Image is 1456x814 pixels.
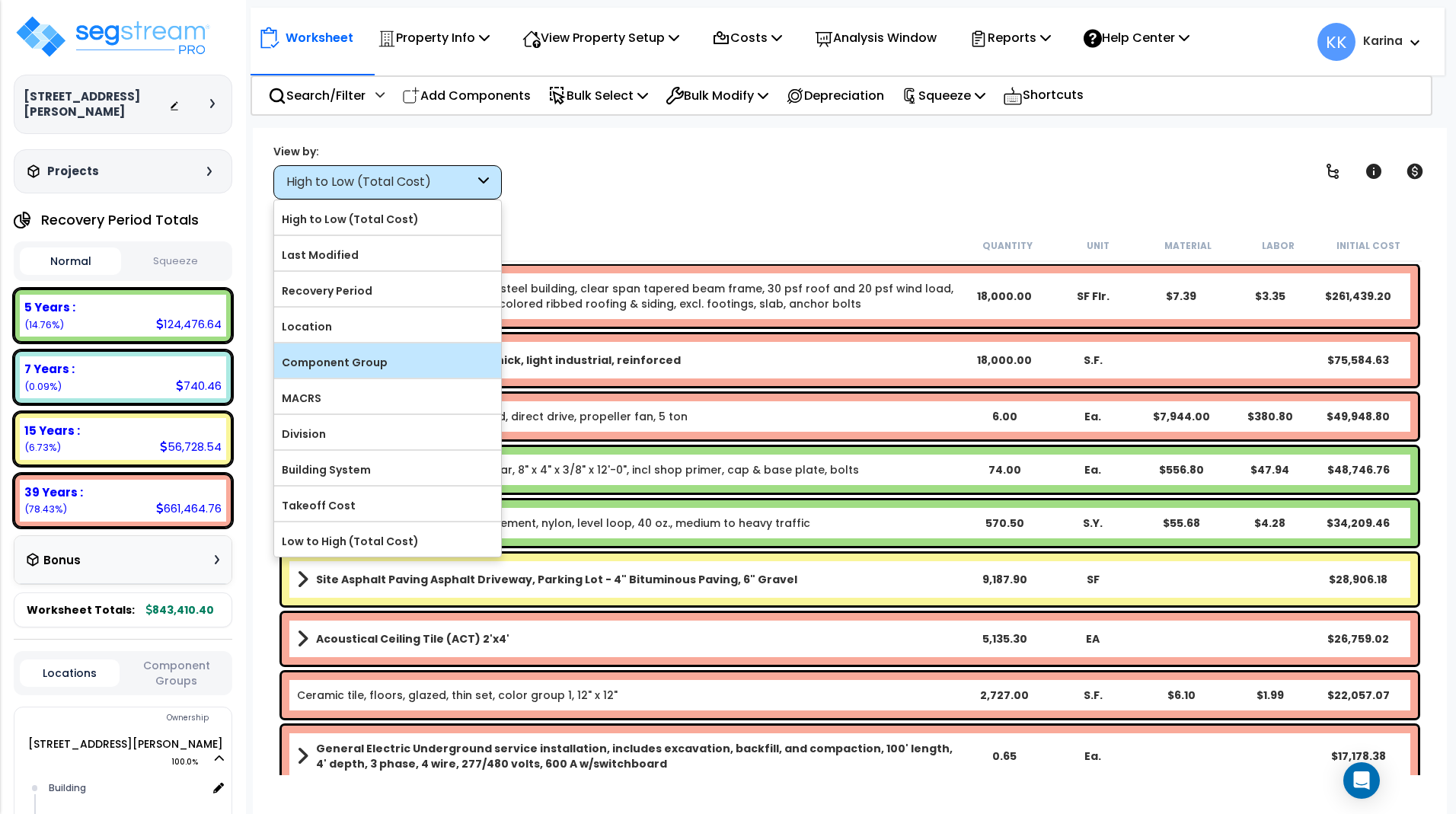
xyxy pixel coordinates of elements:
div: $28,906.18 [1314,572,1402,587]
small: Unit [1087,240,1110,252]
p: Depreciation [786,85,884,106]
button: Squeeze [125,248,226,275]
p: Worksheet [286,27,353,48]
div: 74.00 [960,462,1049,477]
div: $1.99 [1225,688,1314,703]
a: Assembly Title [297,569,960,590]
div: $261,439.20 [1314,289,1402,304]
div: $47.94 [1225,462,1314,477]
h3: Projects [47,164,99,179]
label: Building System [274,458,501,481]
label: Recovery Period [274,279,501,302]
div: 5,135.30 [960,631,1049,646]
div: Depreciation [777,78,892,113]
span: Worksheet Totals: [27,602,135,618]
div: $7.39 [1137,289,1225,304]
div: 18,000.00 [960,353,1049,368]
p: Search/Filter [268,85,366,106]
b: Acoustical Ceiling Tile (ACT) 2'x4' [316,631,509,646]
div: SF [1049,572,1137,587]
small: 78.42738956028998% [24,503,67,516]
p: Analysis Window [815,27,937,48]
a: Individual Item [297,281,960,311]
div: $26,759.02 [1314,631,1402,646]
button: Component Groups [127,657,226,689]
div: $380.80 [1225,409,1314,424]
h4: Recovery Period Totals [41,212,199,228]
p: Add Components [402,85,531,106]
label: Division [274,423,501,445]
div: 56,728.54 [160,439,222,455]
b: Karina [1363,33,1403,49]
a: Individual Item [297,516,810,531]
a: Assembly Title [297,741,960,771]
label: Last Modified [274,244,501,267]
div: View by: [273,144,502,159]
h3: Bonus [43,554,81,567]
label: MACRS [274,387,501,410]
small: Quantity [982,240,1033,252]
small: 0.0877935581538952% [24,380,62,393]
label: High to Low (Total Cost) [274,208,501,231]
div: 570.50 [960,516,1049,531]
div: $48,746.76 [1314,462,1402,477]
small: Labor [1262,240,1295,252]
div: EA [1049,631,1137,646]
img: logo_pro_r.png [14,14,212,59]
b: 15 Years : [24,423,80,439]
div: Ea. [1049,462,1137,477]
a: [STREET_ADDRESS][PERSON_NAME] 100.0% [28,736,223,752]
div: Add Components [394,78,539,113]
div: Ea. [1049,749,1137,764]
div: 124,476.64 [156,316,222,332]
div: S.F. [1049,688,1137,703]
b: 7 Years : [24,361,75,377]
p: Help Center [1084,27,1189,48]
p: Bulk Modify [666,85,768,106]
p: Property Info [378,27,490,48]
b: Bldg CC Slab Slab on grade, 5" thick, light industrial, reinforced [316,353,681,368]
p: Shortcuts [1003,85,1084,107]
b: Site Asphalt Paving Asphalt Driveway, Parking Lot - 4" Bituminous Paving, 6" Gravel [316,572,797,587]
a: Assembly Title [297,350,960,371]
p: Bulk Select [548,85,648,106]
div: $7,944.00 [1137,409,1225,424]
button: Locations [20,659,120,687]
b: 843,410.40 [146,602,214,618]
div: $34,209.46 [1314,516,1402,531]
div: S.Y. [1049,516,1137,531]
small: Material [1164,240,1212,252]
div: $75,584.63 [1314,353,1402,368]
div: Ownership [45,709,231,727]
div: S.F. [1049,353,1137,368]
div: Shortcuts [995,77,1092,114]
div: $55.68 [1137,516,1225,531]
div: Open Intercom Messenger [1343,762,1380,799]
div: $556.80 [1137,462,1225,477]
div: SF Flr. [1049,289,1137,304]
small: 6.72608969488638% [24,441,61,454]
span: KK [1317,23,1355,61]
div: 2,727.00 [960,688,1049,703]
small: Initial Cost [1336,240,1400,252]
label: Takeoff Cost [274,494,501,517]
b: 39 Years : [24,484,83,500]
a: Individual Item [297,409,688,424]
b: 5 Years : [24,299,75,315]
div: 9,187.90 [960,572,1049,587]
div: 0.65 [960,749,1049,764]
p: Reports [969,27,1051,48]
a: Individual Item [297,462,859,477]
div: High to Low (Total Cost) [286,174,474,191]
button: Normal [20,247,121,275]
a: Individual Item [297,688,618,703]
div: 6.00 [960,409,1049,424]
div: $17,178.38 [1314,749,1402,764]
div: $49,948.80 [1314,409,1402,424]
div: 661,464.76 [156,500,222,516]
div: 18,000.00 [960,289,1049,304]
div: $3.35 [1225,289,1314,304]
label: Component Group [274,351,501,374]
p: View Property Setup [522,27,679,48]
div: Building [45,779,207,797]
